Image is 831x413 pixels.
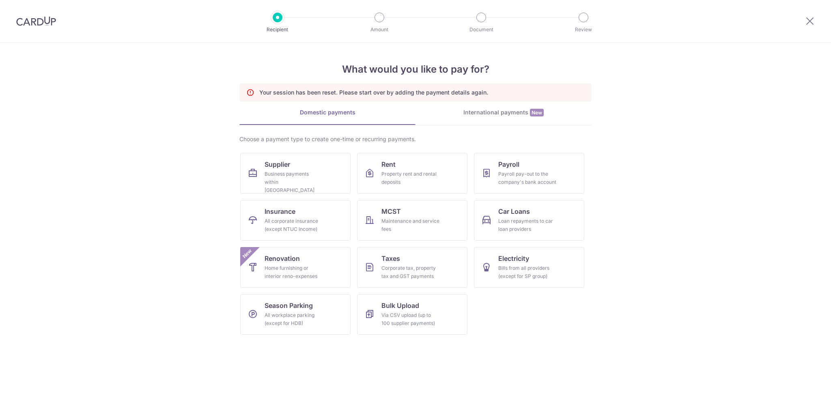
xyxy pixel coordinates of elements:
[357,153,467,194] a: RentProperty rent and rental deposits
[381,217,440,233] div: Maintenance and service fees
[474,153,584,194] a: PayrollPayroll pay-out to the company's bank account
[357,247,467,288] a: TaxesCorporate tax, property tax and GST payments
[240,294,351,335] a: Season ParkingAll workplace parking (except for HDB)
[240,153,351,194] a: SupplierBusiness payments within [GEOGRAPHIC_DATA]
[498,217,557,233] div: Loan repayments to car loan providers
[265,311,323,327] div: All workplace parking (except for HDB)
[451,26,511,34] p: Document
[381,301,419,310] span: Bulk Upload
[498,170,557,186] div: Payroll pay-out to the company's bank account
[553,26,614,34] p: Review
[248,26,308,34] p: Recipient
[357,200,467,241] a: MCSTMaintenance and service fees
[241,247,254,260] span: New
[474,200,584,241] a: Car LoansLoan repayments to car loan providers
[381,206,401,216] span: MCST
[474,247,584,288] a: ElectricityBills from all providers (except for SP group)
[240,247,351,288] a: RenovationHome furnishing or interior reno-expensesNew
[779,389,823,409] iframe: Opens a widget where you can find more information
[16,16,56,26] img: CardUp
[259,88,488,97] p: Your session has been reset. Please start over by adding the payment details again.
[381,159,396,169] span: Rent
[498,159,519,169] span: Payroll
[381,170,440,186] div: Property rent and rental deposits
[265,301,313,310] span: Season Parking
[381,254,400,263] span: Taxes
[265,159,290,169] span: Supplier
[349,26,409,34] p: Amount
[265,170,323,194] div: Business payments within [GEOGRAPHIC_DATA]
[498,206,530,216] span: Car Loans
[239,62,592,77] h4: What would you like to pay for?
[498,264,557,280] div: Bills from all providers (except for SP group)
[381,264,440,280] div: Corporate tax, property tax and GST payments
[265,264,323,280] div: Home furnishing or interior reno-expenses
[265,217,323,233] div: All corporate insurance (except NTUC Income)
[240,200,351,241] a: InsuranceAll corporate insurance (except NTUC Income)
[381,311,440,327] div: Via CSV upload (up to 100 supplier payments)
[415,108,592,117] div: International payments
[239,135,592,143] div: Choose a payment type to create one-time or recurring payments.
[265,206,295,216] span: Insurance
[530,109,544,116] span: New
[498,254,529,263] span: Electricity
[357,294,467,335] a: Bulk UploadVia CSV upload (up to 100 supplier payments)
[265,254,300,263] span: Renovation
[239,108,415,116] div: Domestic payments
